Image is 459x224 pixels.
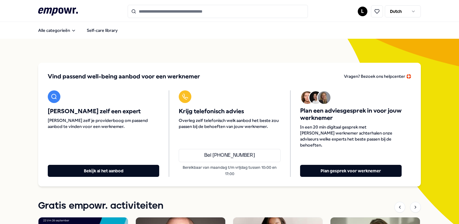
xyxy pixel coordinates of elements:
[179,165,280,177] p: Bereikbaar van maandag t/m vrijdag tussen 10:00 en 17:00
[33,24,81,36] button: Alle categorieën
[179,149,280,162] a: Bel [PHONE_NUMBER]
[309,91,322,104] img: Avatar
[300,107,402,122] span: Plan een adviesgesprek in voor jouw werknemer
[128,5,308,18] input: Search for products, categories or subcategories
[358,7,367,16] button: L
[179,117,280,129] span: Overleg zelf telefonisch welk aanbod het beste zou passen bij de behoeften van jouw werknemer.
[318,91,330,104] img: Avatar
[38,198,163,213] h1: Gratis empowr. activiteiten
[82,24,123,36] a: Self-care library
[48,165,159,177] button: Bekijk al het aanbod
[301,91,314,104] img: Avatar
[344,74,411,79] span: Vragen? Bezoek ons helpcenter 🛟
[48,117,159,129] span: [PERSON_NAME] zelf je providerboog om passend aanbod te vinden voor een werknemer.
[48,108,159,115] span: [PERSON_NAME] zelf een expert
[344,72,411,81] a: Vragen? Bezoek ons helpcenter 🛟
[300,165,402,177] button: Plan gesprek voor werknemer
[33,24,123,36] nav: Main
[48,72,200,81] span: Vind passend well-being aanbod voor een werknemer
[300,124,402,148] span: In een 20 min digitaal gesprek met [PERSON_NAME] werknemer achterhalen onze adviseurs welke exper...
[179,108,280,115] span: Krijg telefonisch advies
